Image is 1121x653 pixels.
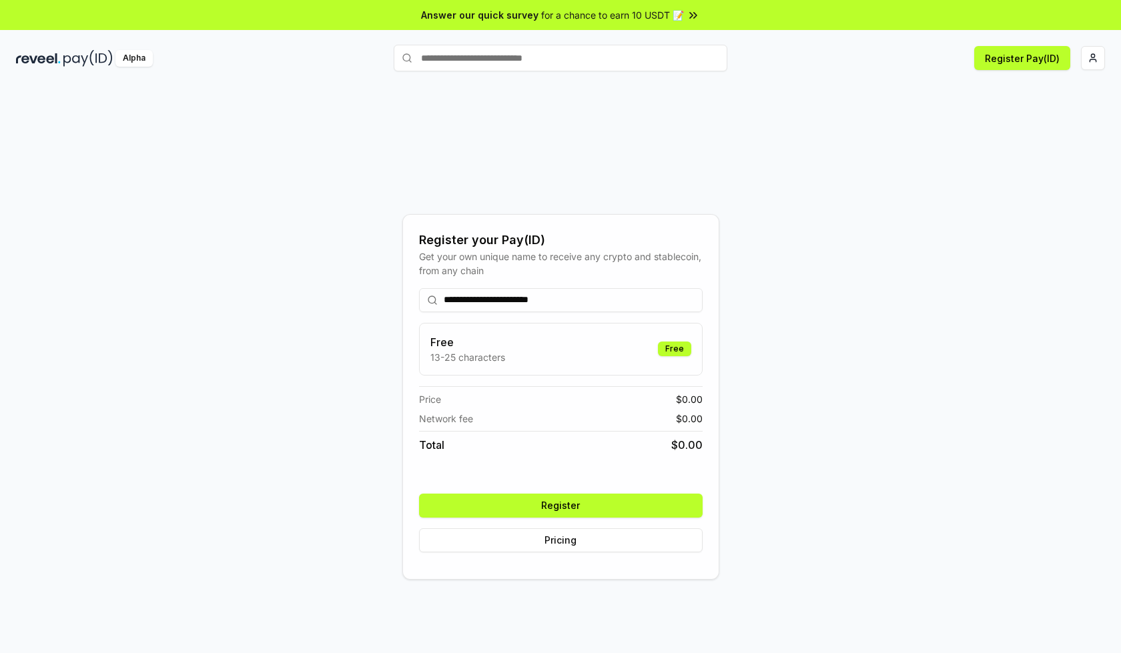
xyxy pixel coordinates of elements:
img: pay_id [63,50,113,67]
div: Alpha [115,50,153,67]
span: Total [419,437,444,453]
div: Free [658,342,691,356]
h3: Free [430,334,505,350]
span: for a chance to earn 10 USDT 📝 [541,8,684,22]
div: Get your own unique name to receive any crypto and stablecoin, from any chain [419,249,703,277]
span: Price [419,392,441,406]
span: $ 0.00 [676,392,703,406]
button: Register Pay(ID) [974,46,1070,70]
button: Pricing [419,528,703,552]
button: Register [419,494,703,518]
p: 13-25 characters [430,350,505,364]
span: $ 0.00 [671,437,703,453]
span: Network fee [419,412,473,426]
span: Answer our quick survey [421,8,538,22]
div: Register your Pay(ID) [419,231,703,249]
span: $ 0.00 [676,412,703,426]
img: reveel_dark [16,50,61,67]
